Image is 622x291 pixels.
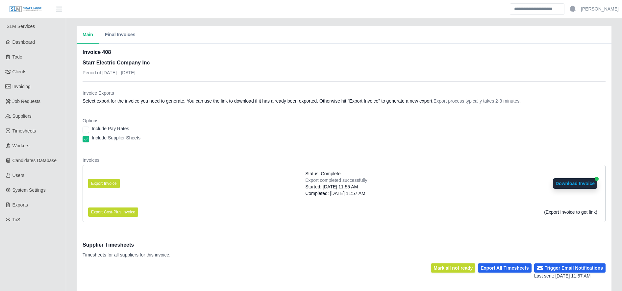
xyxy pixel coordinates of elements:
[9,6,42,13] img: SLM Logo
[534,273,606,279] div: Last sent: [DATE] 11:57 AM
[544,209,597,215] span: (Export Invoice to get link)
[12,128,36,133] span: Timesheets
[431,263,475,273] button: Mark all not ready
[83,252,170,258] p: Timesheets for all suppliers for this invoice.
[553,178,597,189] button: Download Invoice
[305,177,367,183] div: Export completed successfully
[534,263,606,273] button: Trigger Email Notifications
[305,170,340,177] span: Status: Complete
[83,98,606,104] dd: Select export for the invoice you need to generate. You can use the link to download if it has al...
[12,143,30,148] span: Workers
[88,179,120,188] button: Export Invoice
[12,202,28,207] span: Exports
[12,99,41,104] span: Job Requests
[12,54,22,60] span: Todo
[83,48,150,56] h2: Invoice 408
[92,134,140,141] label: Include Supplier Sheets
[77,26,99,44] button: Main
[478,263,531,273] button: Export All Timesheets
[305,190,367,197] div: Completed: [DATE] 11:57 AM
[12,158,57,163] span: Candidates Database
[83,90,606,96] dt: Invoice Exports
[12,69,27,74] span: Clients
[83,59,150,67] h3: Starr Electric Company Inc
[99,26,141,44] button: Final Invoices
[305,183,367,190] div: Started: [DATE] 11:55 AM
[553,181,597,186] a: Download Invoice
[12,187,46,193] span: System Settings
[510,3,564,15] input: Search
[83,69,150,76] p: Period of [DATE] - [DATE]
[12,113,32,119] span: Suppliers
[83,157,606,163] dt: Invoices
[12,217,20,222] span: ToS
[7,24,35,29] span: SLM Services
[434,98,521,104] span: Export process typically takes 2-3 minutes.
[581,6,619,12] a: [PERSON_NAME]
[83,117,606,124] dt: Options
[12,84,31,89] span: Invoicing
[83,241,170,249] h1: Supplier Timesheets
[12,173,25,178] span: Users
[92,125,129,132] label: Include Pay Rates
[12,39,35,45] span: Dashboard
[88,207,138,217] button: Export Cost-Plus Invoice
